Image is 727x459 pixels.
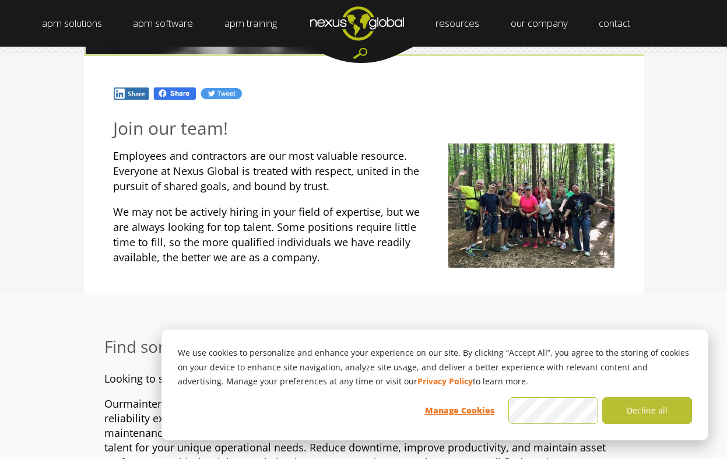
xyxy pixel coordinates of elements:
[417,374,473,389] a: Privacy Policy
[200,87,242,100] img: Tw.jpg
[104,337,623,357] h3: Find someone for your team!
[113,148,614,194] p: Employees and contractors are our most valuable resource. Everyone at Nexus Global is treated wit...
[415,397,504,424] button: Manage Cookies
[104,411,589,440] span: temporary maintenance support, full-time hires, or contract-to-hire solutions,
[104,372,623,386] p: Looking to strengthen your maintenance team with skilled, reliable professionals?
[602,397,692,424] button: Decline all
[448,143,614,268] img: zip_line
[113,87,150,100] img: In.jpg
[178,346,692,389] p: We use cookies to personalize and enhance your experience on our site. By clicking “Accept All”, ...
[113,116,228,140] span: Join our team!
[161,330,708,440] div: Cookie banner
[113,204,614,265] p: We may not be actively hiring in your field of expertise, but we are always looking for top talen...
[508,397,598,424] button: Accept all
[123,397,187,411] span: maintenance
[153,86,197,101] img: Fb.png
